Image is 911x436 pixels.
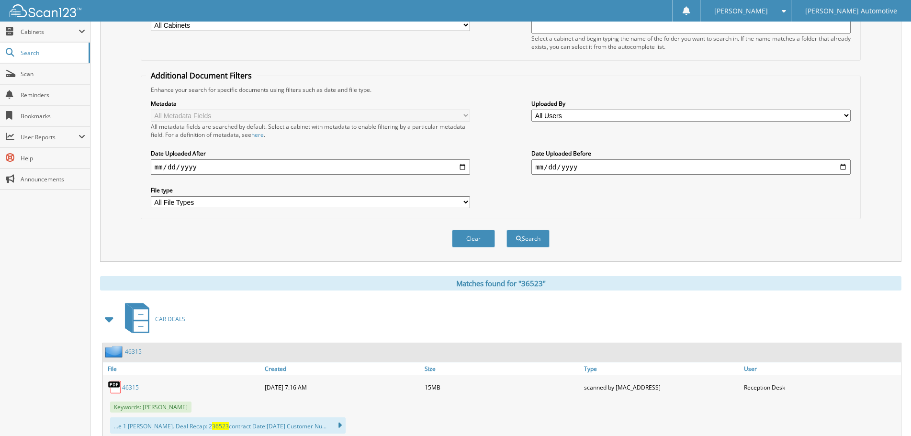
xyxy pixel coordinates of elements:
span: User Reports [21,133,79,141]
span: Scan [21,70,85,78]
span: Cabinets [21,28,79,36]
label: Date Uploaded After [151,149,470,157]
img: PDF.png [108,380,122,394]
div: Reception Desk [742,378,901,397]
a: 46315 [125,347,142,356]
div: Enhance your search for specific documents using filters such as date and file type. [146,86,856,94]
span: Search [21,49,84,57]
a: Type [582,362,741,375]
span: [PERSON_NAME] Automotive [805,8,897,14]
div: scanned by [MAC_ADDRESS] [582,378,741,397]
label: Uploaded By [531,100,851,108]
img: folder2.png [105,346,125,358]
div: 15MB [422,378,582,397]
a: here [251,131,264,139]
span: [PERSON_NAME] [714,8,768,14]
label: File type [151,186,470,194]
a: File [103,362,262,375]
a: Size [422,362,582,375]
div: All metadata fields are searched by default. Select a cabinet with metadata to enable filtering b... [151,123,470,139]
span: Help [21,154,85,162]
label: Date Uploaded Before [531,149,851,157]
span: CAR DEALS [155,315,185,323]
span: 36523 [212,422,229,430]
img: scan123-logo-white.svg [10,4,81,17]
input: end [531,159,851,175]
legend: Additional Document Filters [146,70,257,81]
span: Bookmarks [21,112,85,120]
input: start [151,159,470,175]
a: 46315 [122,383,139,391]
div: ...e 1 [PERSON_NAME]. Deal Recap: 2 contract Date:[DATE] Customer Nu... [110,417,346,434]
span: Reminders [21,91,85,99]
button: Search [506,230,550,247]
a: CAR DEALS [119,300,185,338]
span: Keywords: [PERSON_NAME] [110,402,191,413]
a: User [742,362,901,375]
button: Clear [452,230,495,247]
a: Created [262,362,422,375]
span: Announcements [21,175,85,183]
div: Matches found for "36523" [100,276,901,291]
div: Select a cabinet and begin typing the name of the folder you want to search in. If the name match... [531,34,851,51]
label: Metadata [151,100,470,108]
div: [DATE] 7:16 AM [262,378,422,397]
